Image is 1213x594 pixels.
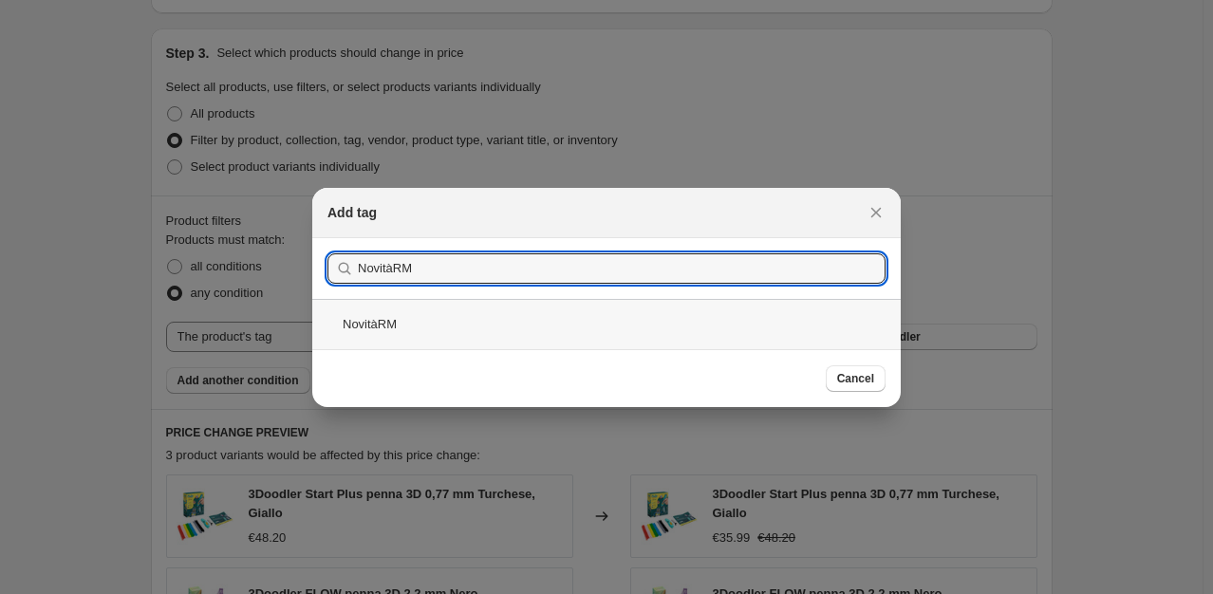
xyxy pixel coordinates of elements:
div: NovitàRM [312,299,901,349]
button: Cancel [826,365,886,392]
input: Search tags [358,253,886,284]
h2: Add tag [327,203,377,222]
button: Close [863,199,889,226]
span: Cancel [837,371,874,386]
